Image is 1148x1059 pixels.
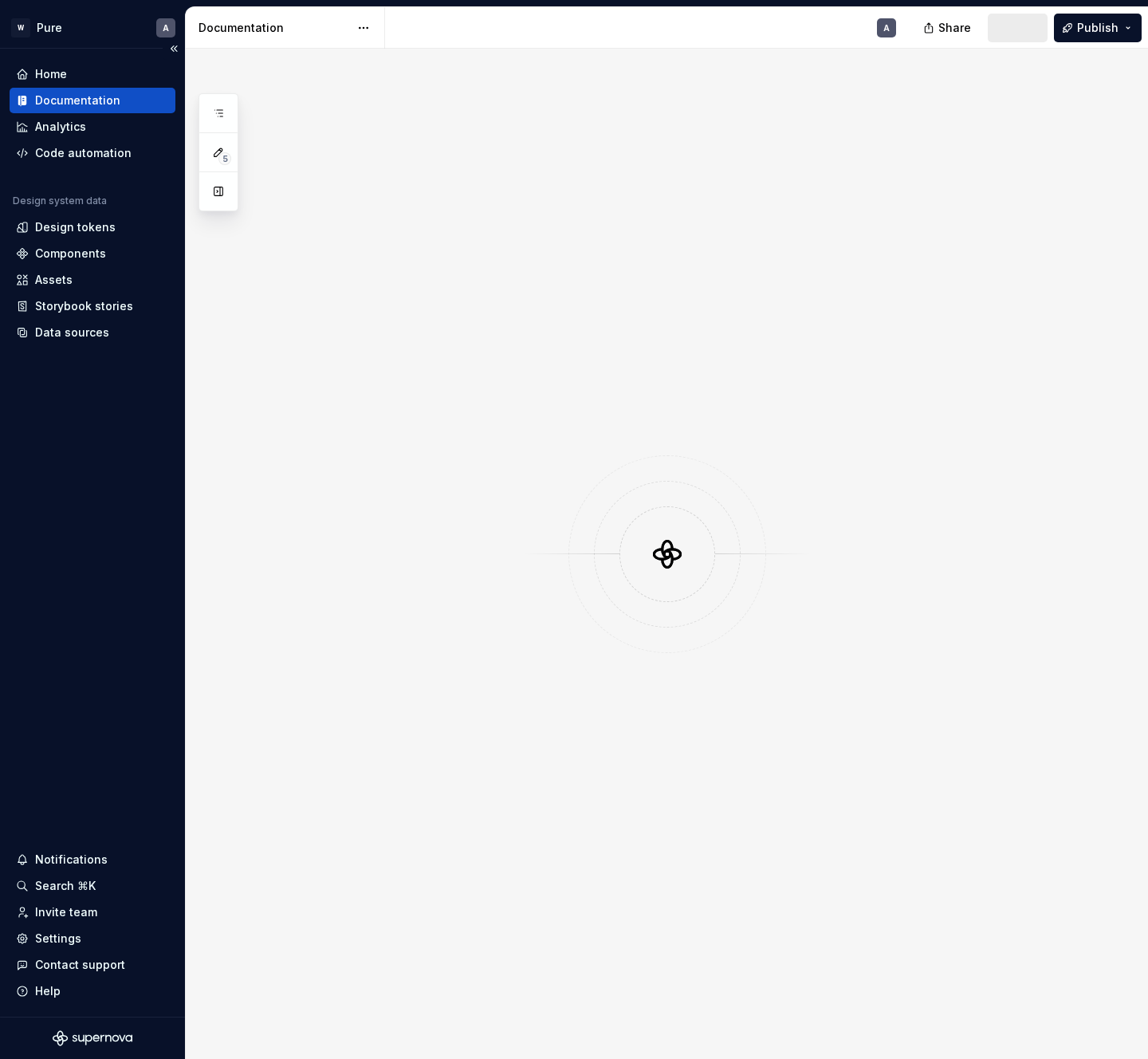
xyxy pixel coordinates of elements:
div: W [11,18,30,37]
a: Assets [10,267,175,293]
div: Invite team [35,904,97,920]
div: Search ⌘K [35,878,96,894]
div: Data sources [35,325,109,341]
div: Settings [35,931,81,947]
div: Notifications [35,852,108,868]
a: Settings [10,926,175,951]
div: A [163,22,169,34]
div: Documentation [35,93,120,108]
span: Share [938,20,971,36]
a: Data sources [10,320,175,345]
div: Contact support [35,957,125,973]
button: Contact support [10,952,175,978]
div: Storybook stories [35,298,133,314]
a: Invite team [10,900,175,925]
button: Help [10,978,175,1004]
div: Design system data [13,195,107,207]
button: Notifications [10,847,175,872]
a: Design tokens [10,215,175,240]
a: Components [10,241,175,266]
div: Design tokens [35,219,116,235]
button: Collapse sidebar [163,37,185,60]
div: Components [35,246,106,262]
button: Publish [1054,14,1142,42]
div: Analytics [35,119,86,135]
div: Documentation [199,20,349,36]
a: Documentation [10,88,175,113]
div: Assets [35,272,73,288]
button: Share [915,14,981,42]
svg: Supernova Logo [53,1030,132,1046]
div: A [883,22,890,34]
a: Code automation [10,140,175,166]
a: Home [10,61,175,87]
span: Publish [1077,20,1119,36]
span: 5 [218,152,231,165]
a: Storybook stories [10,293,175,319]
div: Code automation [35,145,132,161]
div: Home [35,66,67,82]
div: Pure [37,20,62,36]
button: Search ⌘K [10,873,175,899]
a: Analytics [10,114,175,140]
div: Help [35,983,61,999]
button: WPureA [3,10,182,45]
